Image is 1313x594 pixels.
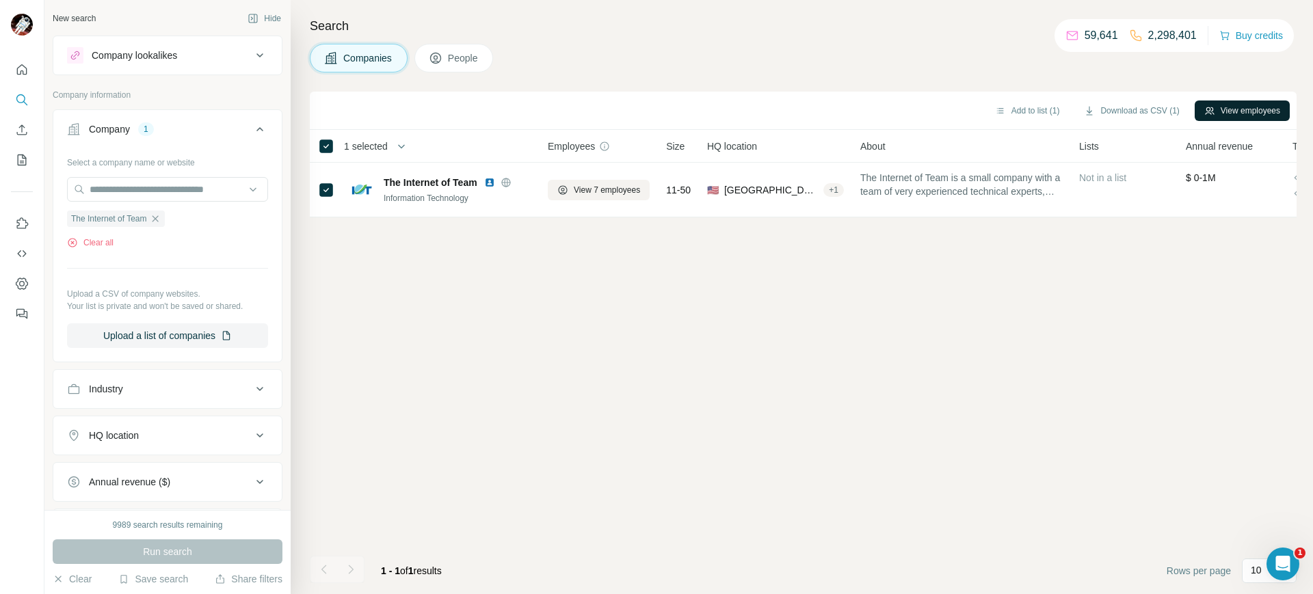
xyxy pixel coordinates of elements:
div: Select a company name or website [67,151,268,169]
span: $ 0-1M [1186,172,1216,183]
span: 1 [408,565,414,576]
button: Feedback [11,301,33,326]
span: Lists [1079,139,1099,153]
button: Enrich CSV [11,118,33,142]
button: Company1 [53,113,282,151]
img: LinkedIn logo [484,177,495,188]
div: + 1 [823,184,844,196]
h4: Search [310,16,1297,36]
div: HQ location [89,429,139,442]
div: Company lookalikes [92,49,177,62]
button: Company lookalikes [53,39,282,72]
span: 🇺🇸 [707,183,719,197]
button: Share filters [215,572,282,586]
div: Company [89,122,130,136]
button: Annual revenue ($) [53,465,282,498]
div: Information Technology [384,192,531,204]
span: Companies [343,51,393,65]
span: Size [666,139,685,153]
span: results [381,565,442,576]
span: HQ location [707,139,757,153]
span: Not in a list [1079,172,1126,183]
span: of [400,565,408,576]
span: [GEOGRAPHIC_DATA], [US_STATE] [724,183,818,197]
span: The Internet of Team [71,213,147,225]
button: Save search [118,572,188,586]
span: 11-50 [666,183,691,197]
div: Industry [89,382,123,396]
button: Industry [53,373,282,405]
img: Logo of The Internet of Team [351,179,373,201]
p: 2,298,401 [1148,27,1197,44]
button: Use Surfe API [11,241,33,266]
button: Use Surfe on LinkedIn [11,211,33,236]
button: Download as CSV (1) [1074,100,1189,121]
div: 1 [138,123,154,135]
span: About [860,139,886,153]
div: 9989 search results remaining [113,519,223,531]
button: Clear all [67,237,114,249]
span: 1 - 1 [381,565,400,576]
span: The Internet of Team [384,176,477,189]
button: Add to list (1) [985,100,1070,121]
button: HQ location [53,419,282,452]
button: Clear [53,572,92,586]
p: Upload a CSV of company websites. [67,288,268,300]
button: Hide [238,8,291,29]
button: My lists [11,148,33,172]
button: Quick start [11,57,33,82]
button: Buy credits [1219,26,1283,45]
span: Employees [548,139,595,153]
button: View 7 employees [548,180,650,200]
button: View employees [1195,100,1290,121]
button: Search [11,87,33,112]
button: Upload a list of companies [67,323,268,348]
span: View 7 employees [574,184,640,196]
div: Annual revenue ($) [89,475,170,489]
iframe: Intercom live chat [1266,548,1299,580]
img: Avatar [11,14,33,36]
button: Dashboard [11,271,33,296]
p: Company information [53,89,282,101]
div: New search [53,12,96,25]
span: Annual revenue [1186,139,1253,153]
span: 1 selected [344,139,388,153]
p: 59,641 [1085,27,1118,44]
span: The Internet of Team is a small company with a team of very experienced technical experts, with a... [860,171,1063,198]
p: Your list is private and won't be saved or shared. [67,300,268,312]
p: 10 [1251,563,1262,577]
span: People [448,51,479,65]
span: 1 [1295,548,1305,558]
span: Rows per page [1167,564,1231,578]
